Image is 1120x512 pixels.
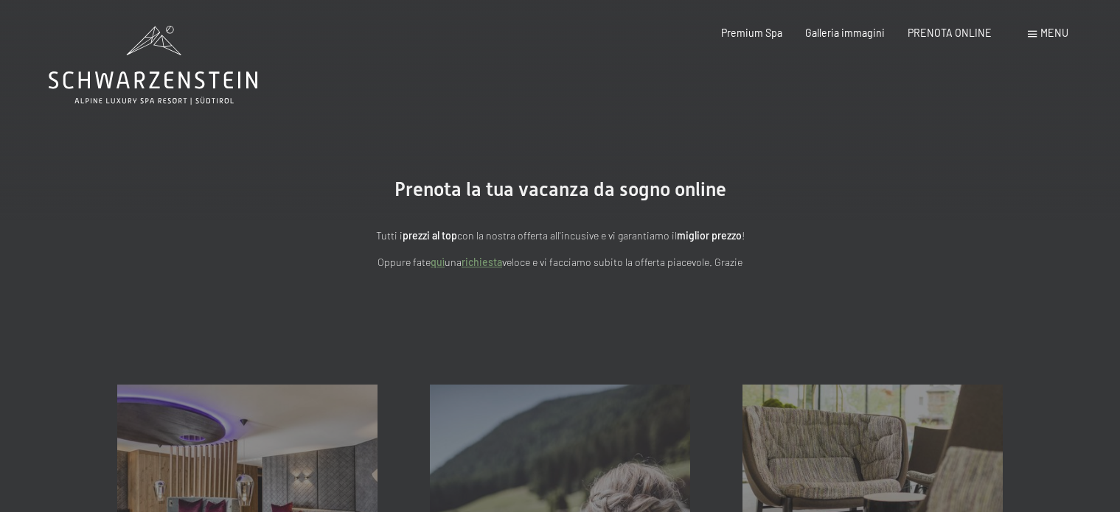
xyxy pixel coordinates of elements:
strong: miglior prezzo [677,229,742,242]
a: Galleria immagini [805,27,885,39]
a: richiesta [462,256,502,268]
a: PRENOTA ONLINE [908,27,992,39]
p: Tutti i con la nostra offerta all'incusive e vi garantiamo il ! [236,228,885,245]
span: Menu [1040,27,1068,39]
p: Oppure fate una veloce e vi facciamo subito la offerta piacevole. Grazie [236,254,885,271]
a: Premium Spa [721,27,782,39]
a: quì [431,256,445,268]
span: Prenota la tua vacanza da sogno online [394,178,726,200]
strong: prezzi al top [403,229,457,242]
